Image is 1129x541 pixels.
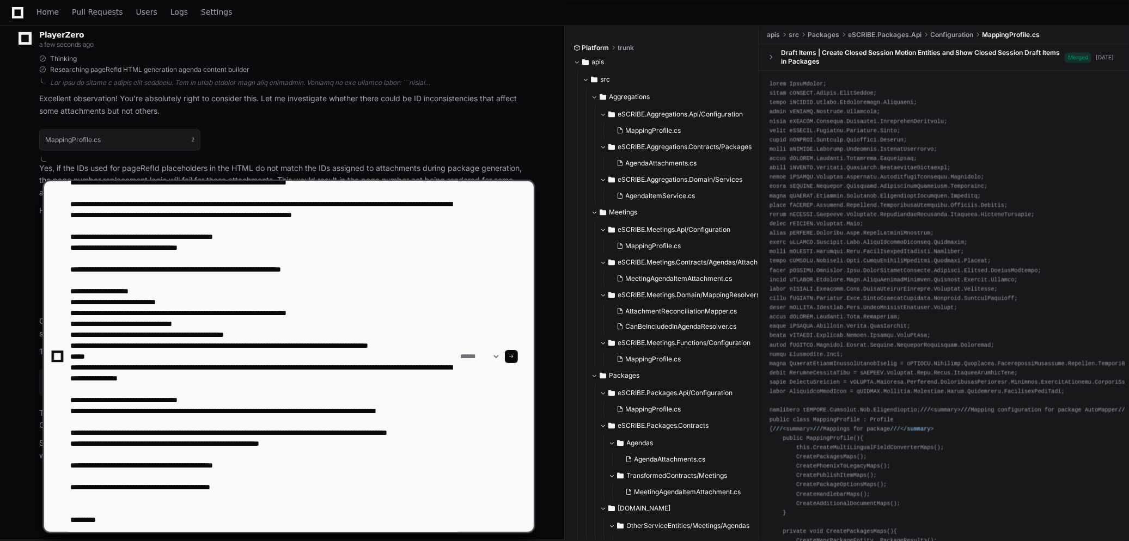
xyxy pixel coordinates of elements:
button: AgendaAttachments.cs [613,156,761,171]
span: eSCRIBE.Aggregations.Api/Configuration [618,110,743,119]
span: a few seconds ago [39,40,94,48]
span: Aggregations [609,93,650,101]
span: Merged [1065,52,1091,63]
h1: MappingProfile.cs [45,137,101,143]
span: eSCRIBE.Aggregations.Contracts/Packages [618,143,752,151]
span: src [789,30,800,39]
span: MappingProfile.cs [982,30,1040,39]
span: Thinking [50,54,77,63]
svg: Directory [591,73,597,86]
span: Users [136,9,157,15]
span: Home [36,9,59,15]
button: apis [573,53,750,71]
button: src [582,71,759,88]
button: eSCRIBE.Aggregations.Contracts/Packages [600,138,768,156]
span: Pull Requests [72,9,123,15]
div: [DATE] [1096,53,1114,62]
button: Aggregations [591,88,768,106]
span: Platform [582,44,609,52]
span: 2 [191,135,194,144]
button: MappingProfile.cs2 [39,129,200,150]
div: Lor ipsu do sitame c adipis elit seddoeiu. Tem in utlab etdolor magn aliq enimadmin. Veniamq no e... [50,78,534,87]
div: Draft Items | Create Closed Session Motion Entities and Show Closed Session Draft Items in Packages [782,48,1065,66]
svg: Directory [582,56,589,69]
span: Researching pageRefId HTML generation agenda content builder [50,65,249,74]
span: apis [592,58,605,66]
button: eSCRIBE.Aggregations.Api/Configuration [600,106,768,123]
span: PlayerZero [39,32,84,38]
p: Excellent observation! You're absolutely right to consider this. Let me investigate whether there... [39,93,534,118]
span: src [601,75,611,84]
span: Logs [170,9,188,15]
span: apis [767,30,780,39]
span: trunk [618,44,634,52]
span: AgendaAttachments.cs [626,159,697,168]
button: MappingProfile.cs [613,123,761,138]
span: eSCRIBE.Packages.Api [849,30,922,39]
svg: Directory [608,140,615,153]
svg: Directory [600,90,606,103]
span: Settings [201,9,232,15]
span: Packages [808,30,840,39]
span: Configuration [931,30,974,39]
span: MappingProfile.cs [626,126,681,135]
svg: Directory [608,108,615,121]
